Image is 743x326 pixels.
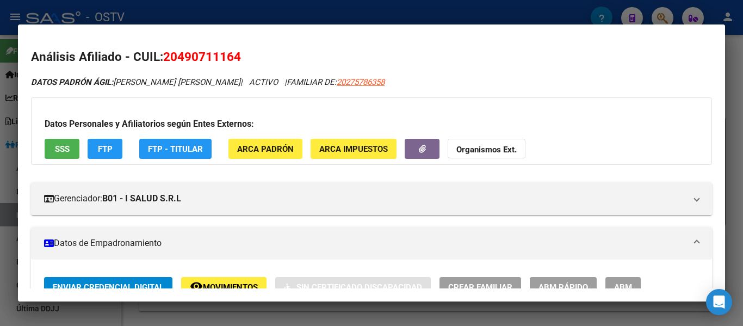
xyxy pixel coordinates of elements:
[228,139,302,159] button: ARCA Padrón
[530,277,597,297] button: ABM Rápido
[614,282,632,292] span: ABM
[44,277,172,297] button: Enviar Credencial Digital
[88,139,122,159] button: FTP
[287,77,385,87] span: FAMILIAR DE:
[31,182,712,215] mat-expansion-panel-header: Gerenciador:B01 - I SALUD S.R.L
[31,48,712,66] h2: Análisis Afiliado - CUIL:
[45,139,79,159] button: SSS
[706,289,732,315] div: Open Intercom Messenger
[44,192,686,205] mat-panel-title: Gerenciador:
[296,282,422,292] span: Sin Certificado Discapacidad
[275,277,431,297] button: Sin Certificado Discapacidad
[148,144,203,154] span: FTP - Titular
[31,77,240,87] span: [PERSON_NAME] [PERSON_NAME]
[45,118,698,131] h3: Datos Personales y Afiliatorios según Entes Externos:
[55,144,70,154] span: SSS
[44,237,686,250] mat-panel-title: Datos de Empadronamiento
[448,139,525,159] button: Organismos Ext.
[190,280,203,293] mat-icon: remove_red_eye
[163,50,241,64] span: 20490711164
[237,144,294,154] span: ARCA Padrón
[31,77,113,87] strong: DATOS PADRÓN ÁGIL:
[337,77,385,87] span: 20275786358
[448,282,512,292] span: Crear Familiar
[31,227,712,260] mat-expansion-panel-header: Datos de Empadronamiento
[605,277,641,297] button: ABM
[102,192,181,205] strong: B01 - I SALUD S.R.L
[139,139,212,159] button: FTP - Titular
[53,282,164,292] span: Enviar Credencial Digital
[538,282,588,292] span: ABM Rápido
[31,77,385,87] i: | ACTIVO |
[98,144,113,154] span: FTP
[203,282,258,292] span: Movimientos
[439,277,521,297] button: Crear Familiar
[456,145,517,155] strong: Organismos Ext.
[181,277,267,297] button: Movimientos
[311,139,397,159] button: ARCA Impuestos
[319,144,388,154] span: ARCA Impuestos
